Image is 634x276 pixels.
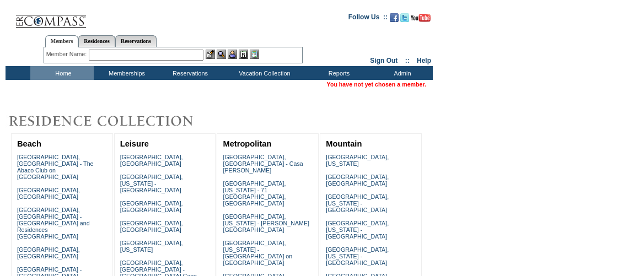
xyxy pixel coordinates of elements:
a: Become our fan on Facebook [390,17,399,23]
td: Vacation Collection [221,66,306,80]
a: [GEOGRAPHIC_DATA], [GEOGRAPHIC_DATA] - Casa [PERSON_NAME] [223,154,303,174]
a: [GEOGRAPHIC_DATA], [US_STATE] - [GEOGRAPHIC_DATA] [326,220,389,240]
img: Compass Home [15,6,87,28]
img: b_calculator.gif [250,50,259,59]
a: [GEOGRAPHIC_DATA], [GEOGRAPHIC_DATA] [326,174,389,187]
a: Members [45,35,79,47]
div: Member Name: [46,50,89,59]
a: Leisure [120,139,149,148]
a: [GEOGRAPHIC_DATA], [US_STATE] - 71 [GEOGRAPHIC_DATA], [GEOGRAPHIC_DATA] [223,180,286,207]
td: Memberships [94,66,157,80]
td: Reservations [157,66,221,80]
a: Follow us on Twitter [400,17,409,23]
a: [GEOGRAPHIC_DATA], [US_STATE] - [GEOGRAPHIC_DATA] on [GEOGRAPHIC_DATA] [223,240,292,266]
a: [GEOGRAPHIC_DATA], [GEOGRAPHIC_DATA] [120,200,183,213]
a: [GEOGRAPHIC_DATA], [US_STATE] - [PERSON_NAME][GEOGRAPHIC_DATA] [223,213,309,233]
img: Impersonate [228,50,237,59]
a: [GEOGRAPHIC_DATA], [GEOGRAPHIC_DATA] [120,220,183,233]
img: Subscribe to our YouTube Channel [411,14,431,22]
a: [GEOGRAPHIC_DATA], [GEOGRAPHIC_DATA] [17,246,80,259]
img: Follow us on Twitter [400,13,409,22]
a: [GEOGRAPHIC_DATA], [US_STATE] - [GEOGRAPHIC_DATA] [326,246,389,266]
a: Reservations [115,35,157,47]
span: :: [405,57,410,64]
a: [GEOGRAPHIC_DATA], [US_STATE] - [GEOGRAPHIC_DATA] [120,174,183,193]
a: [GEOGRAPHIC_DATA], [GEOGRAPHIC_DATA] - [GEOGRAPHIC_DATA] and Residences [GEOGRAPHIC_DATA] [17,207,90,240]
td: Follow Us :: [348,12,388,25]
a: Beach [17,139,41,148]
a: Metropolitan [223,139,271,148]
td: Home [30,66,94,80]
td: Admin [369,66,433,80]
a: [GEOGRAPHIC_DATA], [GEOGRAPHIC_DATA] [17,187,80,200]
a: [GEOGRAPHIC_DATA], [GEOGRAPHIC_DATA] [120,154,183,167]
a: Sign Out [370,57,397,64]
img: Reservations [239,50,248,59]
a: Subscribe to our YouTube Channel [411,17,431,23]
a: [GEOGRAPHIC_DATA], [US_STATE] [120,240,183,253]
a: [GEOGRAPHIC_DATA], [GEOGRAPHIC_DATA] - The Abaco Club on [GEOGRAPHIC_DATA] [17,154,94,180]
a: Mountain [326,139,362,148]
a: [GEOGRAPHIC_DATA], [US_STATE] [326,154,389,167]
td: Reports [306,66,369,80]
span: You have not yet chosen a member. [327,81,426,88]
img: Destinations by Exclusive Resorts [6,110,221,132]
img: Become our fan on Facebook [390,13,399,22]
img: b_edit.gif [206,50,215,59]
a: Help [417,57,431,64]
a: [GEOGRAPHIC_DATA], [US_STATE] - [GEOGRAPHIC_DATA] [326,193,389,213]
a: Residences [78,35,115,47]
img: View [217,50,226,59]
